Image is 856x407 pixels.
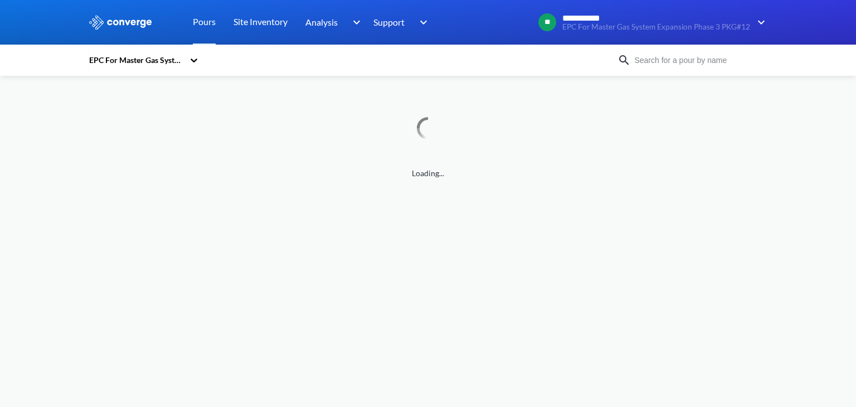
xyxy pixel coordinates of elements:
span: Analysis [305,15,338,29]
span: Support [373,15,405,29]
img: downArrow.svg [412,16,430,29]
img: logo_ewhite.svg [88,15,153,30]
input: Search for a pour by name [631,54,766,66]
img: icon-search.svg [617,54,631,67]
span: EPC For Master Gas System Expansion Phase 3 PKG#12 [562,23,750,31]
img: downArrow.svg [346,16,363,29]
div: EPC For Master Gas System Expansion Phase 3 PKG#12 [88,54,184,66]
span: Loading... [88,167,768,180]
img: downArrow.svg [750,16,768,29]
